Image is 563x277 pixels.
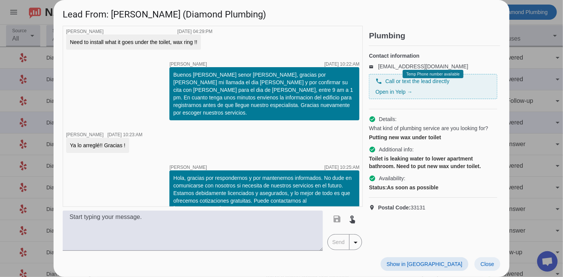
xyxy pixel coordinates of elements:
span: Temp Phone number available [406,72,460,76]
div: Buenos [PERSON_NAME] senor [PERSON_NAME], gracias por [PERSON_NAME] mi llamada el dia [PERSON_NAM... [173,71,356,116]
span: 33131 [378,204,425,211]
strong: Postal Code: [378,205,411,211]
div: Toilet is leaking water to lower apartment bathroom. Need to put new wax under toilet. [369,155,497,170]
mat-icon: touch_app [348,214,357,223]
span: [PERSON_NAME] [66,132,104,137]
span: Close [481,261,494,267]
span: [PERSON_NAME] [169,62,207,66]
div: [DATE] 10:23:AM [108,132,142,137]
button: Close [474,257,500,271]
div: [DATE] 04:29:PM [177,29,212,34]
div: Need to install what it goes under the toilet, wax ring !! [70,38,197,46]
a: Open in Yelp → [375,89,412,95]
button: Show in [GEOGRAPHIC_DATA] [381,257,468,271]
mat-icon: arrow_drop_down [351,238,360,247]
div: Putting new wax under toilet [369,134,497,141]
div: Ya lo arreglé!! Gracias ! [70,142,125,149]
div: [DATE] 10:22:AM [324,62,359,66]
div: Hola, gracias por respondernos y por mantenernos informados. No dude en comunicarse con nosotros ... [173,174,356,212]
h4: Contact information [369,52,497,60]
mat-icon: check_circle [369,116,376,123]
span: Availability: [379,175,405,182]
div: As soon as possible [369,184,497,191]
h2: Plumbing [369,32,500,39]
span: Details: [379,115,397,123]
mat-icon: email [369,65,378,68]
a: [EMAIL_ADDRESS][DOMAIN_NAME] [378,63,468,69]
mat-icon: phone [375,78,382,85]
span: Call or text the lead directly [385,77,449,85]
span: Additional info: [379,146,414,153]
span: What kind of plumbing service are you looking for? [369,124,488,132]
mat-icon: check_circle [369,146,376,153]
span: Show in [GEOGRAPHIC_DATA] [387,261,462,267]
span: [PERSON_NAME] [66,29,104,34]
mat-icon: location_on [369,205,378,211]
div: [DATE] 10:25:AM [324,165,359,170]
strong: Status: [369,184,387,190]
mat-icon: check_circle [369,175,376,182]
span: [PERSON_NAME] [169,165,207,170]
